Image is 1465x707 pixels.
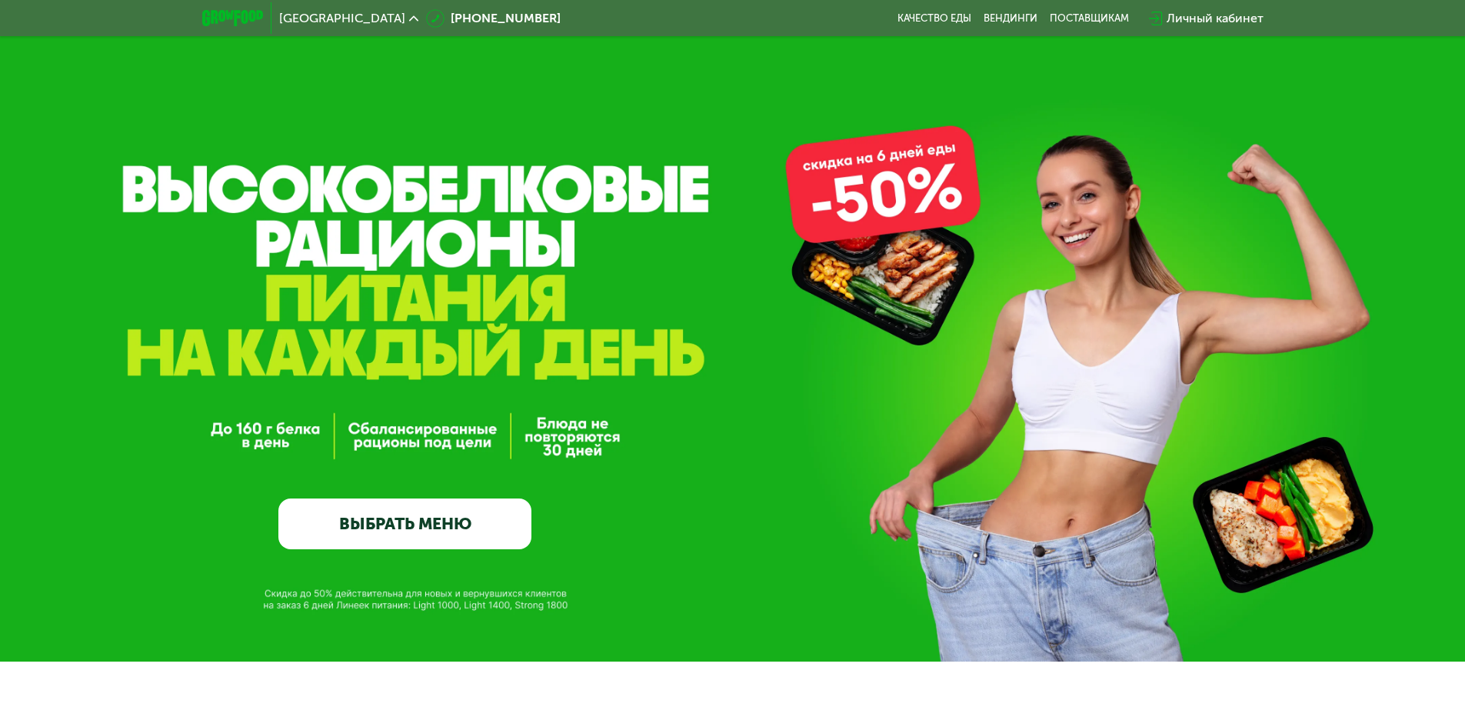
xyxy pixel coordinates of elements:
[897,12,971,25] a: Качество еды
[279,12,405,25] span: [GEOGRAPHIC_DATA]
[984,12,1037,25] a: Вендинги
[1050,12,1129,25] div: поставщикам
[1167,9,1264,28] div: Личный кабинет
[278,499,531,549] a: ВЫБРАТЬ МЕНЮ
[426,9,561,28] a: [PHONE_NUMBER]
